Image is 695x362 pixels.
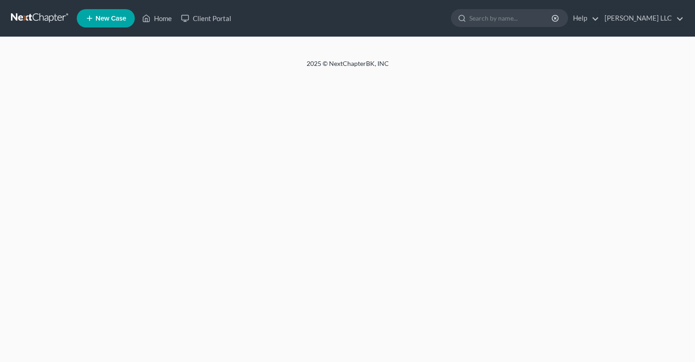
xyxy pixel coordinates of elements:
a: Home [138,10,176,27]
a: Client Portal [176,10,236,27]
a: Help [568,10,599,27]
span: New Case [95,15,126,22]
div: 2025 © NextChapterBK, INC [87,59,608,76]
input: Search by name... [469,10,553,27]
a: [PERSON_NAME] LLC [600,10,684,27]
